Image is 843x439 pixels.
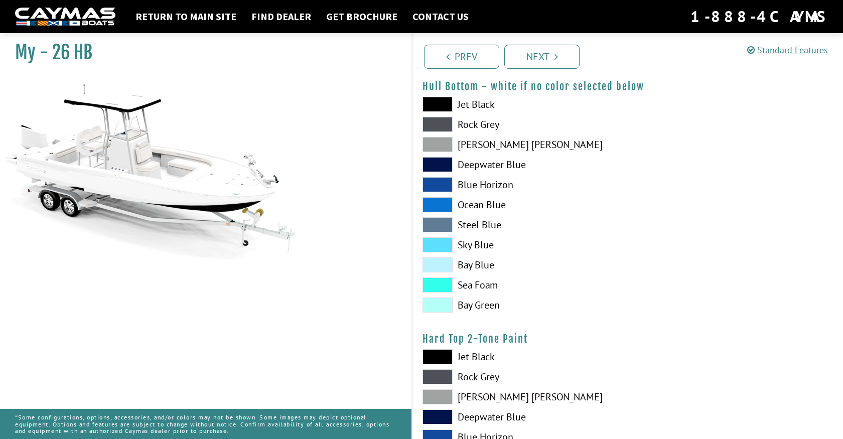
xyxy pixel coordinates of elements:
[423,157,618,172] label: Deepwater Blue
[423,217,618,232] label: Steel Blue
[407,10,474,23] a: Contact Us
[423,349,618,364] label: Jet Black
[15,8,115,26] img: white-logo-c9c8dbefe5ff5ceceb0f0178aa75bf4bb51f6bca0971e226c86eb53dfe498488.png
[423,117,618,132] label: Rock Grey
[423,333,833,345] h4: Hard Top 2-Tone Paint
[747,44,828,56] a: Standard Features
[423,177,618,192] label: Blue Horizon
[423,369,618,384] label: Rock Grey
[321,10,402,23] a: Get Brochure
[423,389,618,404] label: [PERSON_NAME] [PERSON_NAME]
[423,137,618,152] label: [PERSON_NAME] [PERSON_NAME]
[423,257,618,272] label: Bay Blue
[15,409,396,439] p: *Some configurations, options, accessories, and/or colors may not be shown. Some images may depic...
[423,409,618,424] label: Deepwater Blue
[423,298,618,313] label: Bay Green
[130,10,241,23] a: Return to main site
[246,10,316,23] a: Find Dealer
[15,41,386,64] h1: My - 26 HB
[424,45,499,69] a: Prev
[423,97,618,112] label: Jet Black
[690,6,828,28] div: 1-888-4CAYMAS
[421,43,843,69] ul: Pagination
[423,197,618,212] label: Ocean Blue
[423,80,833,93] h4: Hull Bottom - white if no color selected below
[504,45,580,69] a: Next
[423,237,618,252] label: Sky Blue
[423,277,618,292] label: Sea Foam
